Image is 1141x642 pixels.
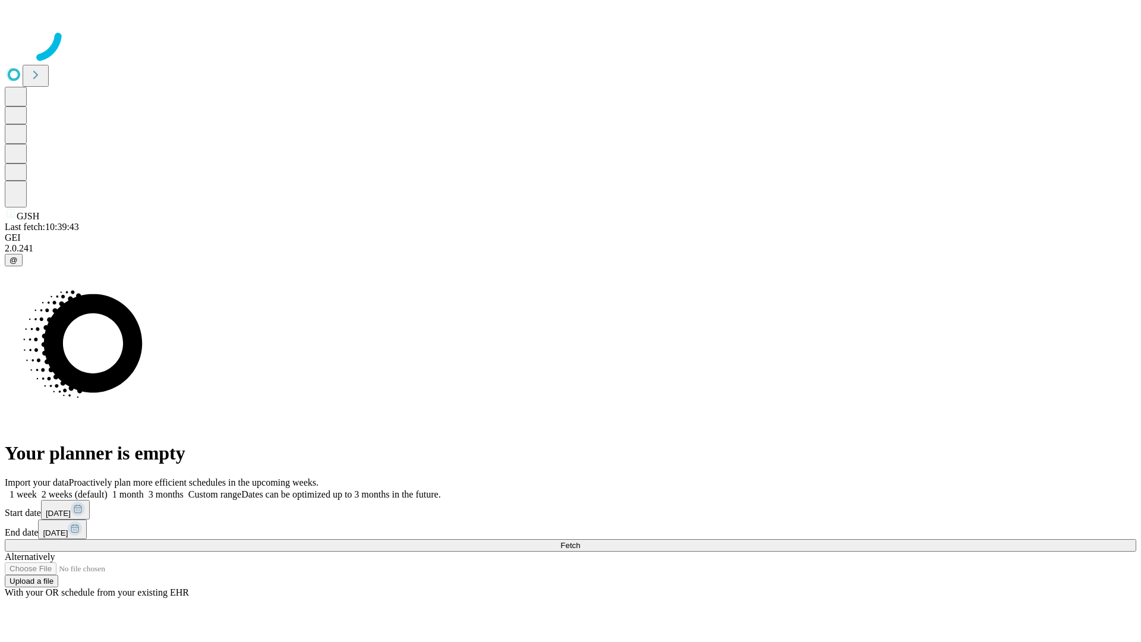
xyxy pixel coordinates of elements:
[5,243,1136,254] div: 2.0.241
[69,477,319,487] span: Proactively plan more efficient schedules in the upcoming weeks.
[5,222,79,232] span: Last fetch: 10:39:43
[46,509,71,518] span: [DATE]
[5,552,55,562] span: Alternatively
[10,256,18,265] span: @
[5,500,1136,520] div: Start date
[42,489,108,499] span: 2 weeks (default)
[5,575,58,587] button: Upload a file
[188,489,241,499] span: Custom range
[112,489,144,499] span: 1 month
[5,477,69,487] span: Import your data
[17,211,39,221] span: GJSH
[5,442,1136,464] h1: Your planner is empty
[43,528,68,537] span: [DATE]
[38,520,87,539] button: [DATE]
[5,587,189,597] span: With your OR schedule from your existing EHR
[560,541,580,550] span: Fetch
[41,500,90,520] button: [DATE]
[5,232,1136,243] div: GEI
[241,489,440,499] span: Dates can be optimized up to 3 months in the future.
[5,254,23,266] button: @
[149,489,184,499] span: 3 months
[5,539,1136,552] button: Fetch
[10,489,37,499] span: 1 week
[5,520,1136,539] div: End date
